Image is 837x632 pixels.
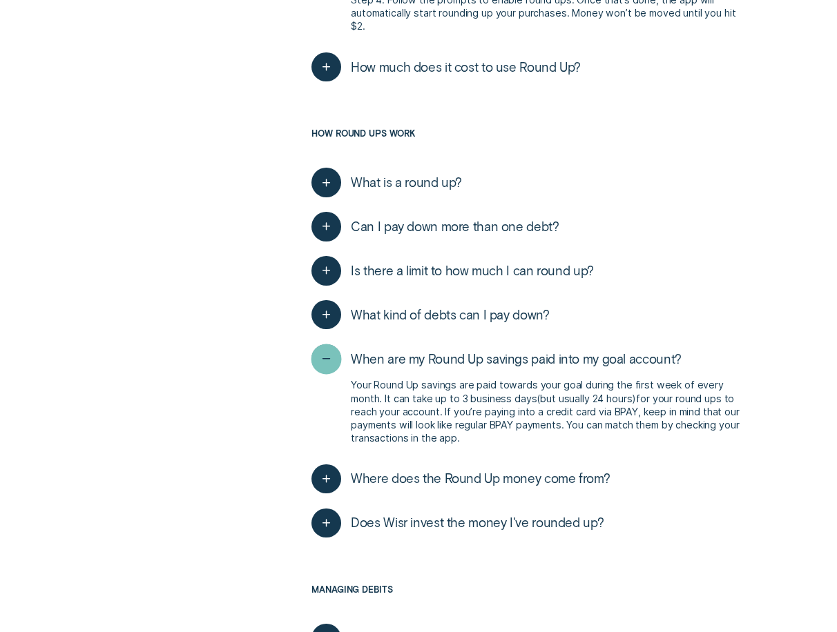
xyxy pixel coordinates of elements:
[351,515,604,531] span: Does Wisr invest the money I've rounded up?
[311,344,682,374] button: When are my Round Up savings paid into my goal account?
[351,471,610,486] span: Where does the Round Up money come from?
[311,52,581,82] button: How much does it cost to use Round Up?
[311,256,594,286] button: Is there a limit to how much I can round up?
[351,351,682,367] span: When are my Round Up savings paid into my goal account?
[311,212,559,241] button: Can I pay down more than one debt?
[351,378,749,444] p: Your Round Up savings are paid towards your goal during the first week of every month. It can tak...
[351,175,462,190] span: What is a round up?
[351,219,559,235] span: Can I pay down more than one debt?
[311,464,610,494] button: Where does the Round Up money come from?
[311,128,749,161] h3: How Round Ups work
[311,300,549,330] button: What kind of debts can I pay down?
[632,393,636,404] span: )
[351,307,549,323] span: What kind of debts can I pay down?
[351,263,594,279] span: Is there a limit to how much I can round up?
[351,59,581,75] span: How much does it cost to use Round Up?
[311,508,604,538] button: Does Wisr invest the money I've rounded up?
[537,393,540,404] span: (
[311,584,749,617] h3: Managing debits
[311,168,462,197] button: What is a round up?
